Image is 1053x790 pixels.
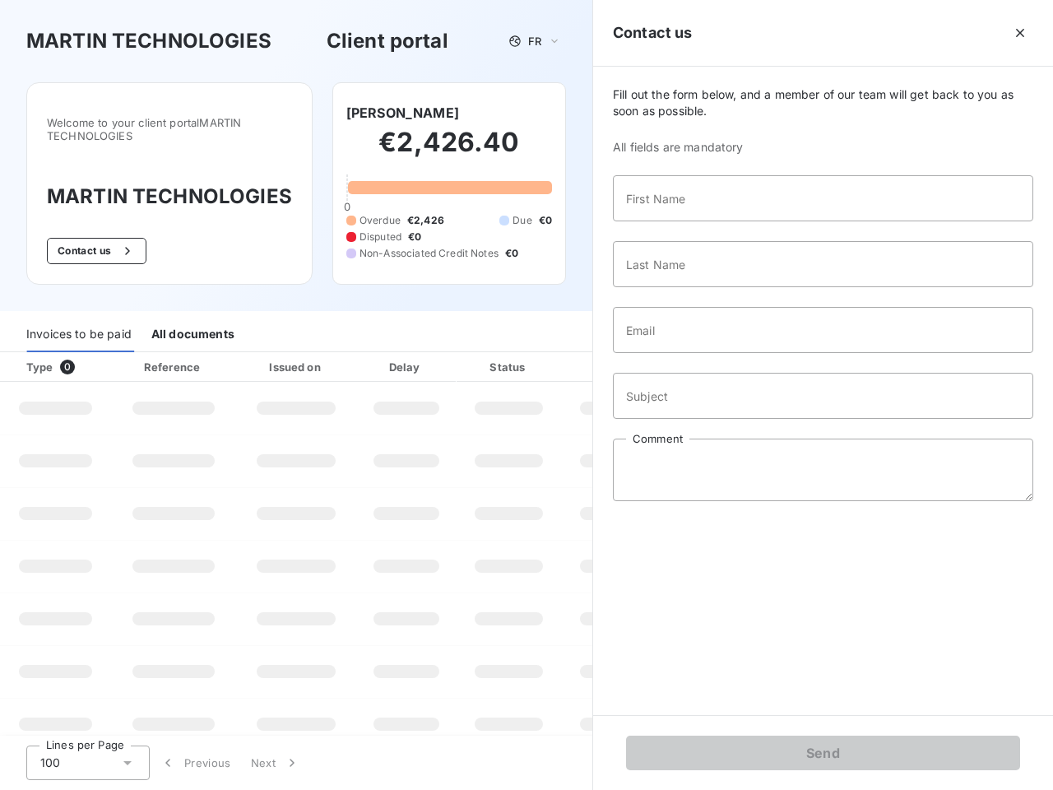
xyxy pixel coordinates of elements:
div: Status [460,359,558,375]
span: Fill out the form below, and a member of our team will get back to you as soon as possible. [613,86,1033,119]
div: Issued on [239,359,353,375]
span: 0 [344,200,350,213]
h2: €2,426.40 [346,126,552,175]
div: Invoices to be paid [26,318,132,352]
input: placeholder [613,373,1033,419]
span: €0 [505,246,518,261]
h3: MARTIN TECHNOLOGIES [47,182,292,211]
input: placeholder [613,241,1033,287]
button: Contact us [47,238,146,264]
h3: MARTIN TECHNOLOGIES [26,26,271,56]
div: Amount [564,359,670,375]
h5: Contact us [613,21,693,44]
span: Due [513,213,531,228]
h6: [PERSON_NAME] [346,103,459,123]
div: Reference [144,360,200,374]
span: FR [528,35,541,48]
button: Previous [150,746,241,780]
span: 0 [60,360,75,374]
span: Overdue [360,213,401,228]
span: €2,426 [407,213,444,228]
span: All fields are mandatory [613,139,1033,156]
span: €0 [539,213,552,228]
span: Non-Associated Credit Notes [360,246,499,261]
button: Next [241,746,310,780]
input: placeholder [613,175,1033,221]
span: Disputed [360,230,401,244]
span: €0 [408,230,421,244]
span: 100 [40,755,60,771]
input: placeholder [613,307,1033,353]
div: Delay [360,359,453,375]
div: All documents [151,318,234,352]
span: Welcome to your client portal MARTIN TECHNOLOGIES [47,116,292,142]
div: Type [16,359,108,375]
h3: Client portal [327,26,448,56]
button: Send [626,736,1020,770]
